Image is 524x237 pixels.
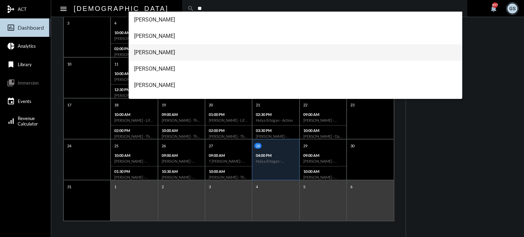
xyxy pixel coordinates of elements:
h6: [PERSON_NAME] - The Philosophy [114,134,154,138]
h6: [PERSON_NAME] - Action [256,134,295,138]
p: 19 [160,102,168,108]
p: 01:30 PM [114,169,154,174]
p: 25 [113,143,120,149]
p: 10:00 AM [114,112,154,117]
p: 02:00 PM [209,128,248,133]
p: 12:30 PM [114,87,154,92]
span: Library [18,62,32,67]
h6: [PERSON_NAME] - Action [114,175,154,179]
span: Revenue Calculator [18,116,38,127]
h6: [PERSON_NAME] - Action [303,175,343,179]
p: 10:00 AM [303,169,343,174]
p: 24 [65,143,73,149]
p: 02:30 PM [256,112,295,117]
p: 28 [254,143,262,149]
mat-icon: insert_chart_outlined [7,24,15,32]
h6: [PERSON_NAME] - Life With [PERSON_NAME] [114,118,154,122]
p: 4 [254,184,260,190]
button: Toggle sidenav [57,2,70,15]
p: 5 [302,184,307,190]
h6: [PERSON_NAME] - The Philosophy [209,134,248,138]
span: [PERSON_NAME] [134,12,457,28]
h6: [PERSON_NAME] - The Philosophy [209,175,248,179]
p: 6 [349,184,354,190]
p: 10:00 AM [209,169,248,174]
mat-icon: pie_chart [7,42,15,50]
span: ACT [18,6,27,12]
p: 10:00 AM [303,128,343,133]
span: [PERSON_NAME] [134,44,457,61]
p: 26 [160,143,168,149]
p: 4 [113,20,118,26]
span: [PERSON_NAME] [134,61,457,77]
h6: [PERSON_NAME] - Life With [PERSON_NAME] [209,118,248,122]
h6: [PERSON_NAME] - The Philosophy [162,118,201,122]
span: [PERSON_NAME] [134,77,457,93]
p: 03:30 PM [256,128,295,133]
p: 23 [349,102,356,108]
p: 10 [65,61,73,67]
mat-icon: notifications [490,4,498,13]
h6: [PERSON_NAME] - Action [114,159,154,163]
mat-icon: search [187,5,194,12]
p: 10:00 AM [114,30,154,35]
span: [PERSON_NAME] [134,93,457,110]
span: [PERSON_NAME] [134,28,457,44]
h6: [PERSON_NAME] - The Philosophy [162,134,201,138]
p: 02:00 PM [114,128,154,133]
span: Events [18,99,31,104]
p: 09:00 AM [303,153,343,158]
h6: Hulya Ertogan - Action [256,118,295,122]
p: 2 [160,184,165,190]
div: 457 [492,2,498,8]
p: 21 [254,102,262,108]
h6: [PERSON_NAME] - Action [162,175,201,179]
p: 20 [207,102,215,108]
p: 27 [207,143,215,149]
span: Dashboard [18,25,44,31]
h6: T [PERSON_NAME] - The Philosophy [209,159,248,163]
p: 31 [65,184,73,190]
div: GS [507,3,518,14]
mat-icon: signal_cellular_alt [7,117,15,125]
h6: [PERSON_NAME] - The Philosophy [114,52,154,57]
h6: [PERSON_NAME] - Data Capturing [303,134,343,138]
p: 1 [113,184,118,190]
p: 3 [65,20,71,26]
h6: Hulya Ertogan - Retirement Doctrine I [256,159,295,163]
mat-icon: Side nav toggle icon [59,5,68,13]
h6: [PERSON_NAME] - Action [162,159,201,163]
h6: [PERSON_NAME] - [PERSON_NAME] - Action [303,118,343,122]
mat-icon: bookmark [7,60,15,69]
mat-icon: mediation [7,5,15,13]
h6: [PERSON_NAME] - Verification [114,36,154,41]
p: 10:00 AM [114,71,154,76]
p: 3 [207,184,213,190]
span: Analytics [18,43,36,49]
p: 10:30 AM [162,169,201,174]
p: 09:00 AM [303,112,343,117]
p: 09:00 AM [162,112,201,117]
p: 30 [349,143,356,149]
h6: [PERSON_NAME] - [PERSON_NAME] - Action [303,159,343,163]
p: 10:00 AM [162,128,201,133]
p: 17 [65,102,73,108]
p: 29 [302,143,309,149]
p: 02:00 PM [114,46,154,51]
p: 09:00 AM [209,153,248,158]
h2: [DEMOGRAPHIC_DATA] [74,3,169,14]
p: 09:00 AM [162,153,201,158]
span: Immersion [18,80,39,86]
p: 01:00 PM [209,112,248,117]
p: 10:00 AM [114,153,154,158]
mat-icon: event [7,97,15,105]
h6: [PERSON_NAME] - Retirement Doctrine I [114,93,154,98]
h6: [PERSON_NAME] - Review [114,77,154,82]
mat-icon: collections_bookmark [7,79,15,87]
p: 18 [113,102,120,108]
p: 04:00 PM [256,153,295,158]
p: 11 [113,61,120,67]
p: 22 [302,102,309,108]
